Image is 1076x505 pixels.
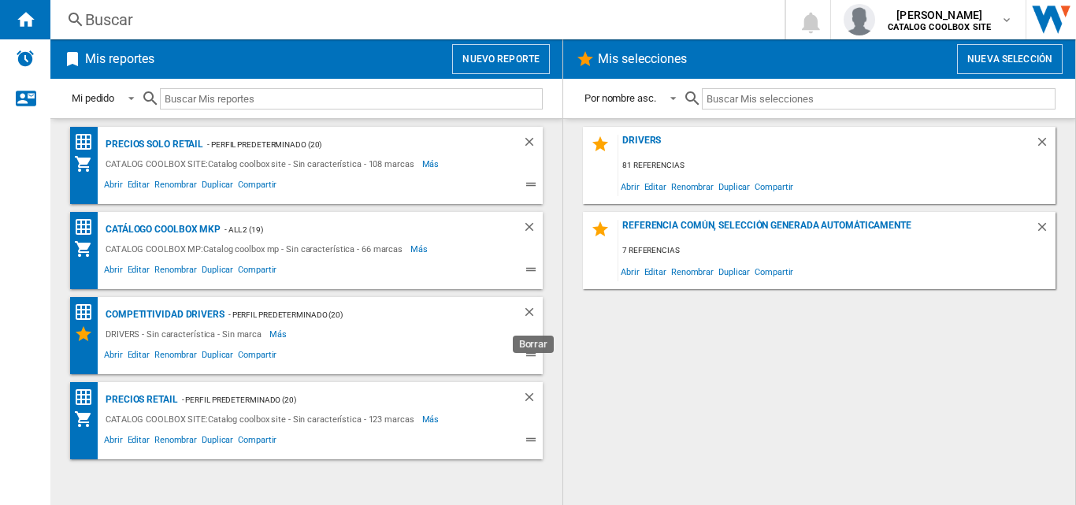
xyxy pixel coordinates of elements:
[410,240,430,258] span: Más
[199,347,236,366] span: Duplicar
[82,44,158,74] h2: Mis reportes
[752,176,796,197] span: Compartir
[522,305,543,325] div: Borrar
[74,240,102,258] div: Mi colección
[595,44,691,74] h2: Mis selecciones
[422,154,442,173] span: Más
[199,262,236,281] span: Duplicar
[125,177,152,196] span: Editar
[102,220,221,240] div: Catálogo Coolbox MKP
[102,433,125,451] span: Abrir
[618,176,642,197] span: Abrir
[522,390,543,410] div: Borrar
[178,390,491,410] div: - Perfil predeterminado (20)
[618,261,642,282] span: Abrir
[74,217,102,237] div: Matriz de precios
[236,347,279,366] span: Compartir
[102,347,125,366] span: Abrir
[152,347,199,366] span: Renombrar
[888,22,991,32] b: CATALOG COOLBOX SITE
[957,44,1063,74] button: Nueva selección
[74,303,102,322] div: Matriz de precios
[269,325,289,343] span: Más
[618,135,1035,156] div: DRIVERS
[199,177,236,196] span: Duplicar
[452,44,550,74] button: Nuevo reporte
[716,176,752,197] span: Duplicar
[102,390,178,410] div: PRECIOS RETAIL
[102,154,422,173] div: CATALOG COOLBOX SITE:Catalog coolbox site - Sin característica - 108 marcas
[102,135,203,154] div: PRECIOS SOLO RETAIL
[422,410,442,429] span: Más
[85,9,744,31] div: Buscar
[74,410,102,429] div: Mi colección
[74,325,102,343] div: Mis Selecciones
[702,88,1056,110] input: Buscar Mis selecciones
[152,262,199,281] span: Renombrar
[522,220,543,240] div: Borrar
[642,261,669,282] span: Editar
[669,176,716,197] span: Renombrar
[152,433,199,451] span: Renombrar
[74,154,102,173] div: Mi colección
[236,177,279,196] span: Compartir
[102,262,125,281] span: Abrir
[618,241,1056,261] div: 7 referencias
[618,220,1035,241] div: Referencia común, selección generada automáticamente
[125,262,152,281] span: Editar
[224,305,491,325] div: - Perfil predeterminado (20)
[236,262,279,281] span: Compartir
[522,135,543,154] div: Borrar
[669,261,716,282] span: Renombrar
[1035,135,1056,156] div: Borrar
[199,433,236,451] span: Duplicar
[236,433,279,451] span: Compartir
[74,132,102,152] div: Matriz de precios
[716,261,752,282] span: Duplicar
[642,176,669,197] span: Editar
[125,433,152,451] span: Editar
[102,177,125,196] span: Abrir
[888,7,991,23] span: [PERSON_NAME]
[72,92,114,104] div: Mi pedido
[102,410,422,429] div: CATALOG COOLBOX SITE:Catalog coolbox site - Sin característica - 123 marcas
[752,261,796,282] span: Compartir
[152,177,199,196] span: Renombrar
[74,388,102,407] div: Matriz de precios
[102,240,410,258] div: CATALOG COOLBOX MP:Catalog coolbox mp - Sin característica - 66 marcas
[584,92,656,104] div: Por nombre asc.
[102,325,269,343] div: DRIVERS - Sin característica - Sin marca
[16,49,35,68] img: alerts-logo.svg
[160,88,543,110] input: Buscar Mis reportes
[221,220,491,240] div: - ALL 2 (19)
[618,156,1056,176] div: 81 referencias
[844,4,875,35] img: profile.jpg
[203,135,491,154] div: - Perfil predeterminado (20)
[125,347,152,366] span: Editar
[1035,220,1056,241] div: Borrar
[102,305,224,325] div: COMPETITIVIDAD DRIVERS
